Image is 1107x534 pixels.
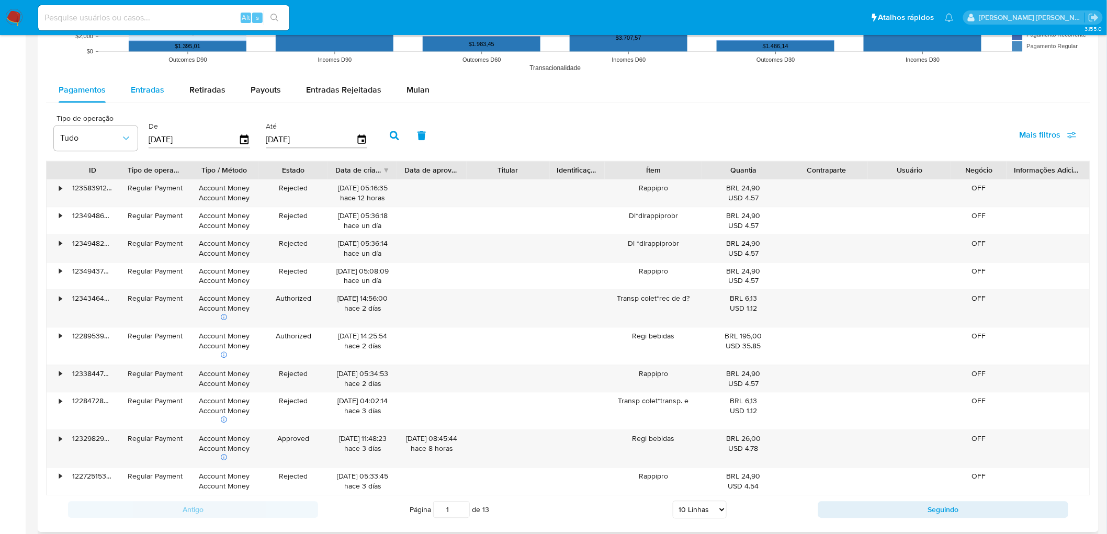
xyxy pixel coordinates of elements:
[878,12,934,23] span: Atalhos rápidos
[1085,25,1102,33] span: 3.155.0
[242,13,250,22] span: Alt
[945,13,954,22] a: Notificações
[979,13,1085,22] p: marcos.ferreira@mercadopago.com.br
[264,10,285,25] button: search-icon
[256,13,259,22] span: s
[38,11,289,25] input: Pesquise usuários ou casos...
[1088,12,1099,23] a: Sair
